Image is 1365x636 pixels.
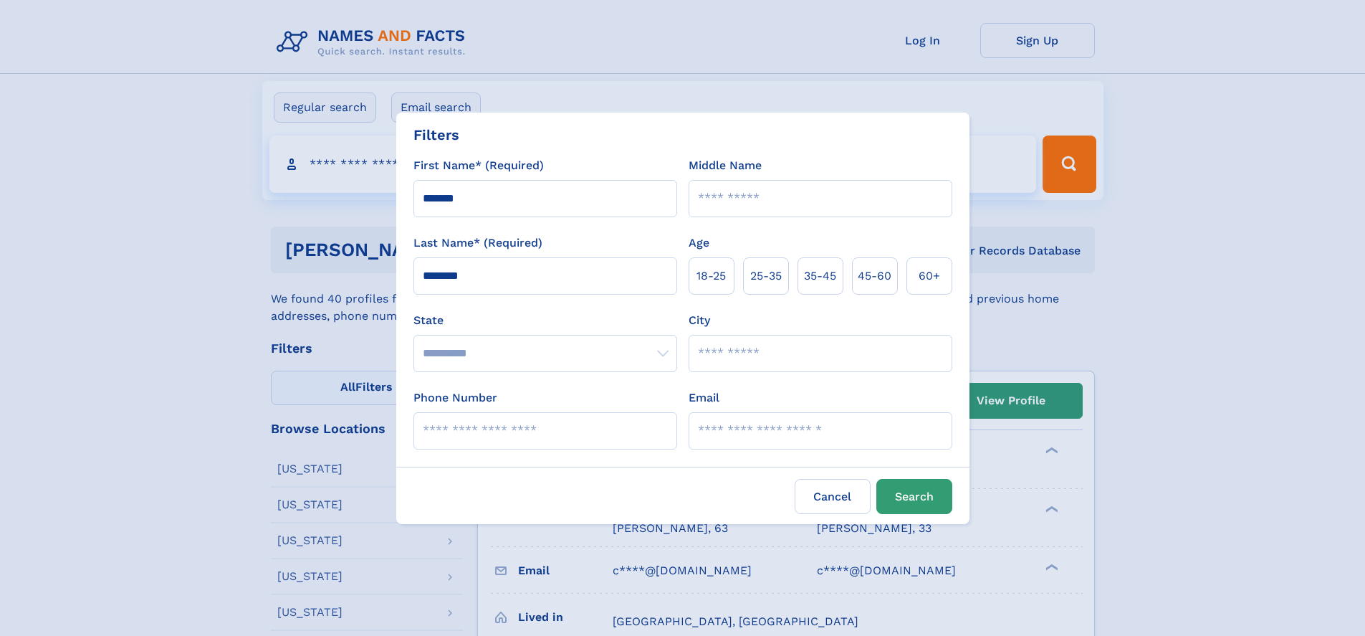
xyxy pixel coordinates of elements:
[750,267,782,285] span: 25‑35
[795,479,871,514] label: Cancel
[689,312,710,329] label: City
[413,157,544,174] label: First Name* (Required)
[696,267,726,285] span: 18‑25
[876,479,952,514] button: Search
[689,157,762,174] label: Middle Name
[858,267,891,285] span: 45‑60
[413,124,459,146] div: Filters
[413,234,542,252] label: Last Name* (Required)
[689,234,709,252] label: Age
[413,312,677,329] label: State
[804,267,836,285] span: 35‑45
[689,389,719,407] label: Email
[413,389,497,407] label: Phone Number
[919,267,940,285] span: 60+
